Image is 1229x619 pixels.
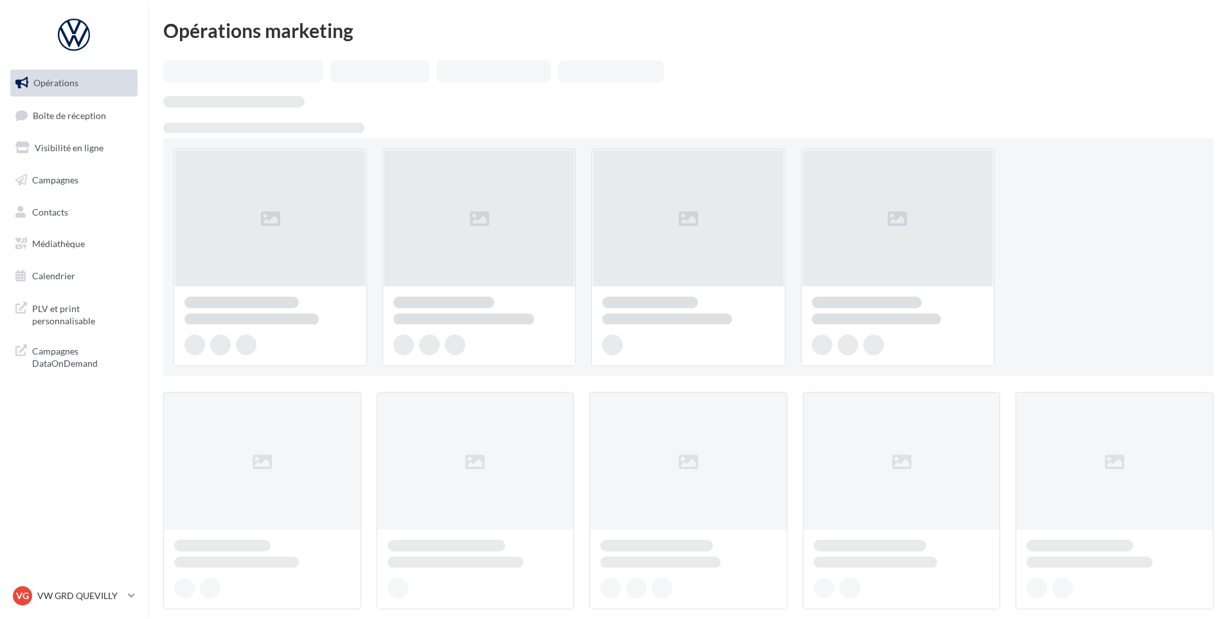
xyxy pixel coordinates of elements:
a: Médiathèque [8,230,140,257]
a: Boîte de réception [8,102,140,129]
span: Boîte de réception [33,109,106,120]
div: Opérations marketing [163,21,1214,40]
span: Campagnes [32,174,78,185]
span: Campagnes DataOnDemand [32,342,132,370]
a: Campagnes DataOnDemand [8,337,140,375]
a: Campagnes [8,167,140,194]
a: Calendrier [8,263,140,290]
span: VG [16,589,29,602]
span: Visibilité en ligne [35,142,103,153]
a: PLV et print personnalisable [8,295,140,333]
p: VW GRD QUEVILLY [37,589,123,602]
span: Médiathèque [32,238,85,249]
span: Opérations [33,77,78,88]
a: Opérations [8,69,140,97]
span: Calendrier [32,270,75,281]
a: Contacts [8,199,140,226]
a: Visibilité en ligne [8,134,140,162]
span: Contacts [32,206,68,217]
a: VG VW GRD QUEVILLY [10,584,138,608]
span: PLV et print personnalisable [32,300,132,328]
